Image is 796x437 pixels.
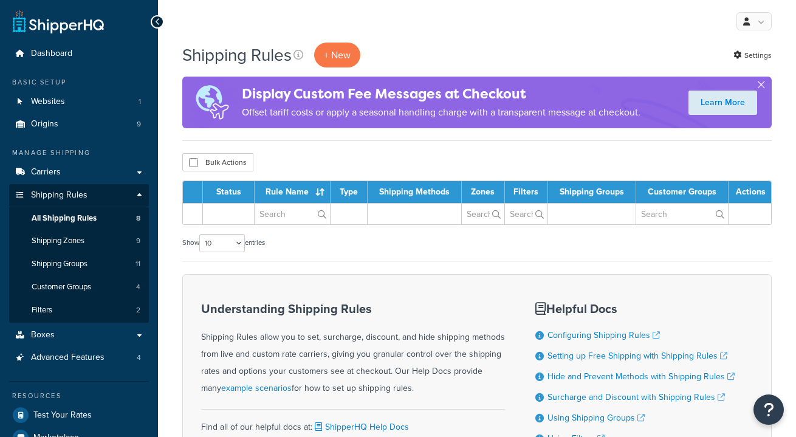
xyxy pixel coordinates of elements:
a: Websites 1 [9,91,149,113]
a: ShipperHQ Home [13,9,104,33]
span: 8 [136,213,140,224]
button: Bulk Actions [182,153,253,171]
li: Shipping Zones [9,230,149,252]
div: Find all of our helpful docs at: [201,409,505,436]
a: Shipping Groups 11 [9,253,149,275]
a: Shipping Rules [9,184,149,207]
a: ShipperHQ Help Docs [312,421,409,433]
span: 4 [137,353,141,363]
h3: Understanding Shipping Rules [201,302,505,315]
span: Shipping Groups [32,259,87,269]
input: Search [255,204,329,224]
li: Origins [9,113,149,136]
span: Dashboard [31,49,72,59]
span: Carriers [31,167,61,177]
a: Setting up Free Shipping with Shipping Rules [547,349,727,362]
input: Search [505,204,547,224]
span: 9 [136,236,140,246]
span: Origins [31,119,58,129]
h4: Display Custom Fee Messages at Checkout [242,84,640,104]
span: Shipping Zones [32,236,84,246]
li: Advanced Features [9,346,149,369]
span: All Shipping Rules [32,213,97,224]
span: 11 [136,259,140,269]
a: example scenarios [221,382,292,394]
a: Dashboard [9,43,149,65]
div: Manage Shipping [9,148,149,158]
th: Rule Name [255,181,330,203]
a: Test Your Rates [9,404,149,426]
span: Advanced Features [31,353,105,363]
a: Origins 9 [9,113,149,136]
a: Boxes [9,324,149,346]
li: Websites [9,91,149,113]
a: Surcharge and Discount with Shipping Rules [547,391,725,404]
p: Offset tariff costs or apply a seasonal handling charge with a transparent message at checkout. [242,104,640,121]
th: Zones [462,181,504,203]
th: Actions [729,181,771,203]
a: Carriers [9,161,149,184]
span: Filters [32,305,52,315]
h3: Helpful Docs [535,302,735,315]
span: Shipping Rules [31,190,87,201]
a: Learn More [688,91,757,115]
th: Shipping Groups [548,181,636,203]
img: duties-banner-06bc72dcb5fe05cb3f9472aba00be2ae8eb53ab6f0d8bb03d382ba314ac3c341.png [182,77,242,128]
span: 9 [137,119,141,129]
th: Type [331,181,368,203]
div: Basic Setup [9,77,149,88]
a: All Shipping Rules 8 [9,207,149,230]
span: 2 [136,305,140,315]
span: 1 [139,97,141,107]
li: Filters [9,299,149,322]
span: Websites [31,97,65,107]
a: Shipping Zones 9 [9,230,149,252]
div: Resources [9,391,149,401]
a: Filters 2 [9,299,149,322]
li: Shipping Groups [9,253,149,275]
select: Showentries [199,234,245,252]
li: Customer Groups [9,276,149,298]
li: Shipping Rules [9,184,149,323]
th: Shipping Methods [368,181,462,203]
a: Hide and Prevent Methods with Shipping Rules [547,370,735,383]
a: Configuring Shipping Rules [547,329,660,342]
span: Test Your Rates [33,410,92,421]
th: Status [203,181,255,203]
input: Search [462,204,504,224]
div: Shipping Rules allow you to set, surcharge, discount, and hide shipping methods from live and cus... [201,302,505,397]
h1: Shipping Rules [182,43,292,67]
span: 4 [136,282,140,292]
a: Using Shipping Groups [547,411,645,424]
span: Customer Groups [32,282,91,292]
a: Customer Groups 4 [9,276,149,298]
th: Customer Groups [636,181,728,203]
input: Search [636,204,727,224]
button: Open Resource Center [753,394,784,425]
span: Boxes [31,330,55,340]
th: Filters [505,181,548,203]
li: All Shipping Rules [9,207,149,230]
a: Settings [733,47,772,64]
p: + New [314,43,360,67]
label: Show entries [182,234,265,252]
a: Advanced Features 4 [9,346,149,369]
